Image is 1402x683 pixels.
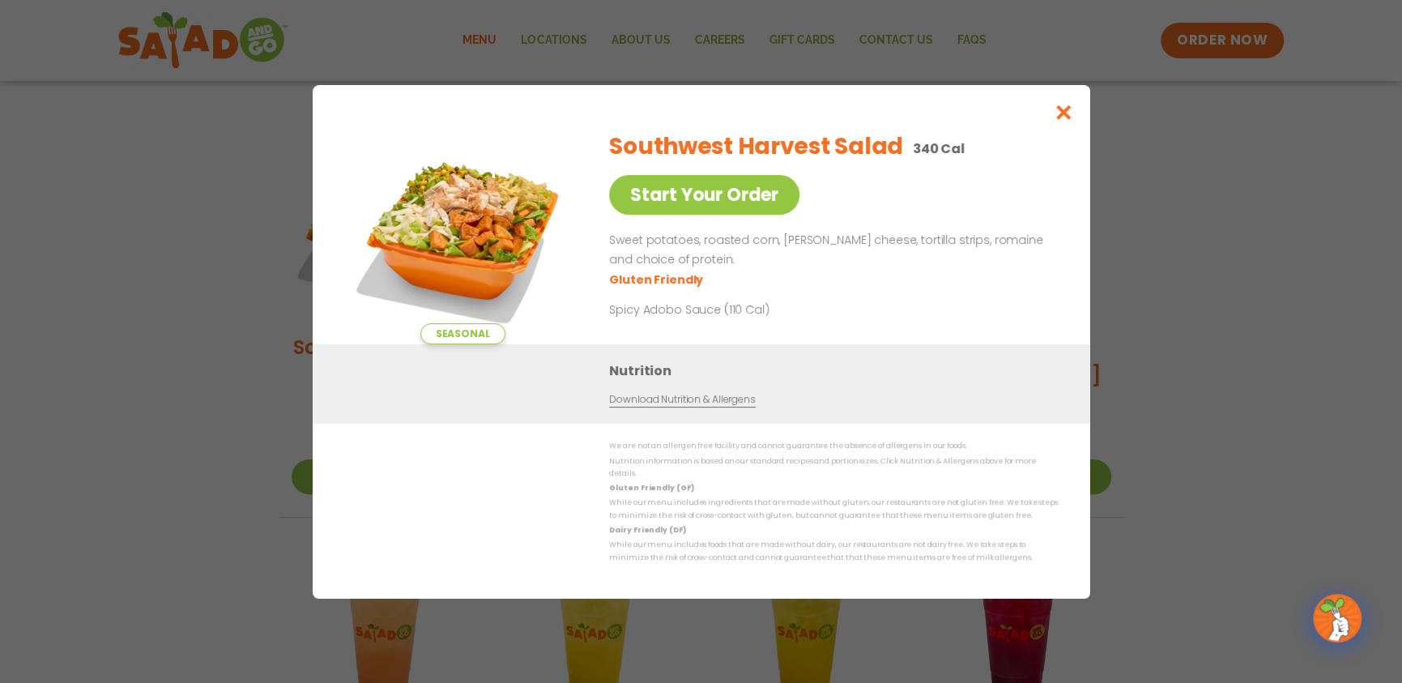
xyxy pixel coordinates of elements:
strong: Dairy Friendly (DF) [609,525,685,535]
span: Seasonal [420,323,505,344]
img: Featured product photo for Southwest Harvest Salad [349,117,576,344]
p: Spicy Adobo Sauce (110 Cal) [609,301,909,318]
h2: Southwest Harvest Salad [609,130,903,164]
li: Gluten Friendly [609,271,705,288]
h3: Nutrition [609,361,1066,381]
p: While our menu includes foods that are made without dairy, our restaurants are not dairy free. We... [609,539,1058,564]
strong: Gluten Friendly (GF) [609,483,693,493]
p: Nutrition information is based on our standard recipes and portion sizes. Click Nutrition & Aller... [609,455,1058,480]
p: Sweet potatoes, roasted corn, [PERSON_NAME] cheese, tortilla strips, romaine and choice of protein. [609,231,1051,270]
img: wpChatIcon [1315,595,1360,641]
button: Close modal [1037,85,1089,139]
p: While our menu includes ingredients that are made without gluten, our restaurants are not gluten ... [609,497,1058,522]
a: Download Nutrition & Allergens [609,392,755,408]
p: 340 Cal [912,139,964,159]
a: Start Your Order [609,175,799,215]
p: We are not an allergen free facility and cannot guarantee the absence of allergens in our foods. [609,440,1058,452]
